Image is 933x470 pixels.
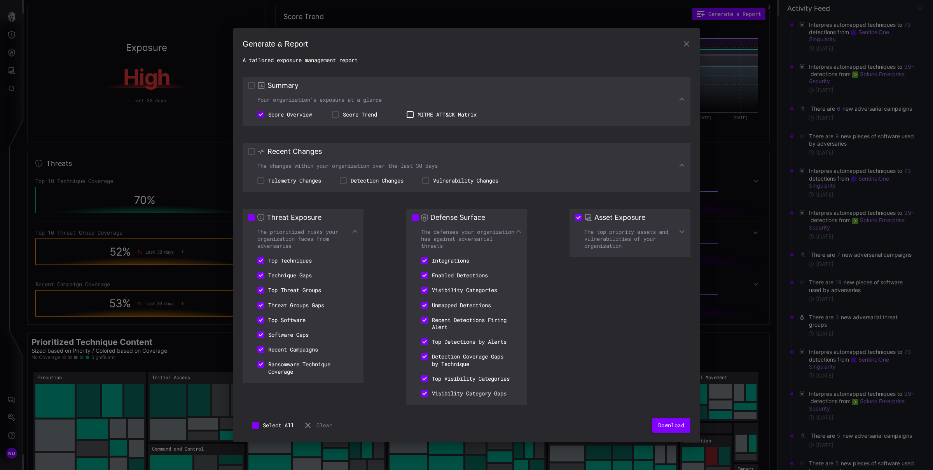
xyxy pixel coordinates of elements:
[248,298,334,313] li: Threat Groups Gaps
[652,418,690,433] button: Download
[412,253,486,268] li: Integrations
[248,96,685,103] div: Your organization's exposure at a glance
[412,386,516,401] li: Visibility Category Gaps
[412,228,522,249] div: The defenses your organization has against adversarial threats
[248,313,323,327] li: Top Software
[248,268,323,283] li: Technique Gaps
[267,213,321,222] h3: Threat Exposure
[412,298,500,313] li: Unmapped Detections
[330,173,413,188] li: Detection Changes
[243,418,303,433] button: Select All
[248,357,358,379] li: Ransomware Technique Coverage
[594,213,645,222] h3: Asset Exposure
[248,283,330,298] li: Top Threat Groups
[243,37,690,50] h2: Generate a Report
[248,253,323,268] li: Top Techniques
[412,313,522,334] li: Recent Detections Firing Alert
[412,334,516,349] li: Top Detections by Alerts
[303,418,332,433] button: Clear
[412,283,507,298] li: Visibility Categories
[248,173,330,188] li: Telemetry Changes
[267,147,322,156] h3: Recent Changes
[248,228,358,249] div: The prioritized risks your organization faces from adversaries
[575,228,685,249] div: The top priority assets and vulnerabilities of your organization
[412,268,497,283] li: Enabled Detections
[323,107,397,122] li: Score Trend
[412,349,522,371] li: Detection Coverage Gaps by Technique
[248,107,323,122] li: Score Overview
[412,371,519,386] li: Top Visibility Categories
[248,342,327,357] li: Recent Campaigns
[397,107,486,122] li: MITRE ATT&CK Matrix
[267,81,299,90] h3: Summary
[430,213,485,222] h3: Defense Surface
[243,57,690,64] h2: A tailored exposure management report
[248,327,323,342] li: Software Gaps
[413,173,508,188] li: Vulnerability Changes
[248,162,685,169] div: The changes within your organization over the last 30 days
